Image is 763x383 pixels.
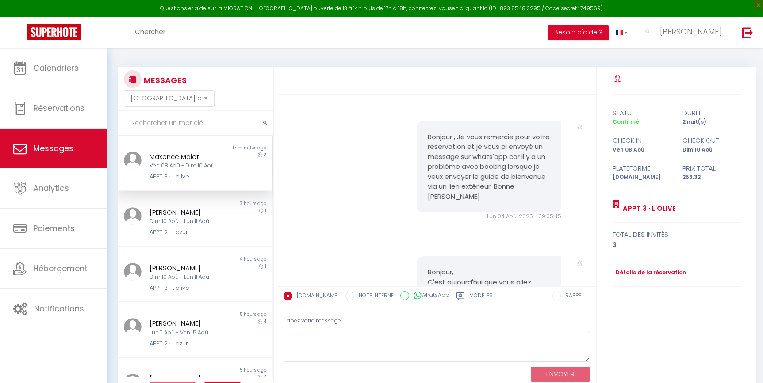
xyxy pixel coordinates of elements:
[677,135,746,146] div: check out
[33,143,73,154] span: Messages
[265,207,266,214] span: 1
[613,118,639,125] span: Confirmé
[677,173,746,182] div: 256.32
[677,163,746,174] div: Prix total
[469,292,493,303] label: Modèles
[195,311,272,318] div: 5 hours ago
[409,291,449,301] label: WhatsApp
[33,223,75,234] span: Paiements
[607,108,676,118] div: statut
[265,263,266,269] span: 1
[677,108,746,118] div: durée
[292,292,339,301] label: [DOMAIN_NAME]
[677,118,746,126] div: 2 nuit(s)
[195,256,272,263] div: 4 hours ago
[33,263,88,274] span: Hébergement
[33,62,79,73] span: Calendriers
[428,132,550,202] pre: Bonjour , Je vous remercie pour votre reservation et je vous ai envoyé un message sur whats'app c...
[726,346,763,383] iframe: LiveChat chat widget
[620,203,676,214] a: APPT 3 · L'olive
[195,367,272,374] div: 5 hours ago
[354,292,394,301] label: NOTE INTERNE
[150,318,228,329] div: [PERSON_NAME]
[124,207,142,225] img: ...
[128,17,172,48] a: Chercher
[573,256,587,271] img: ...
[150,172,228,181] div: APPT 3 · L'olive
[607,163,676,174] div: Plateforme
[33,182,69,193] span: Analytics
[284,310,590,332] div: Tapez votre message
[573,121,587,136] img: ...
[264,318,266,325] span: 4
[641,25,654,38] img: ...
[428,267,550,277] p: Bonjour,
[607,173,676,182] div: [DOMAIN_NAME]
[613,229,740,240] div: total des invités
[124,318,142,336] img: ...
[142,70,187,90] h3: MESSAGES
[150,162,228,170] div: Ven 08 Aoû - Dim 10 Aoû
[150,217,228,226] div: Dim 10 Aoû - Lun 11 Aoû
[195,200,272,207] div: 3 hours ago
[561,292,583,301] label: RAPPEL
[33,102,84,114] span: Réservations
[660,26,722,37] span: [PERSON_NAME]
[264,152,266,158] span: 2
[124,152,142,169] img: ...
[742,27,753,38] img: logout
[150,273,228,281] div: Dim 10 Aoû - Lun 11 Aoû
[531,367,590,382] button: ENVOYER
[27,24,81,40] img: Super Booking
[607,135,676,146] div: check in
[150,228,228,237] div: APPT 2 · L'azur
[613,240,740,250] div: 3
[264,374,266,380] span: 3
[150,329,228,337] div: Lun 11 Aoû - Ven 15 Aoû
[124,263,142,281] img: ...
[677,146,746,154] div: Dim 10 Aoû
[417,212,561,221] div: Lun 04 Aoû. 2025 - 09:05:45
[548,25,609,40] button: Besoin d'aide ?
[150,284,228,292] div: APPT 3 · L'olive
[195,144,272,152] div: 17 minutes ago
[150,152,228,162] div: Maxence Malet
[607,146,676,154] div: Ven 08 Aoû
[135,27,165,36] span: Chercher
[634,17,733,48] a: ... [PERSON_NAME]
[118,111,273,136] input: Rechercher un mot clé
[150,339,228,348] div: APPT 2 · L'azur
[613,269,686,277] a: Détails de la réservation
[34,303,84,314] span: Notifications
[428,277,550,297] p: C'est aujourd'hui que vous allez découvrir notre appartement.
[452,4,489,12] a: en cliquant ici
[150,263,228,273] div: [PERSON_NAME]
[150,207,228,218] div: [PERSON_NAME]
